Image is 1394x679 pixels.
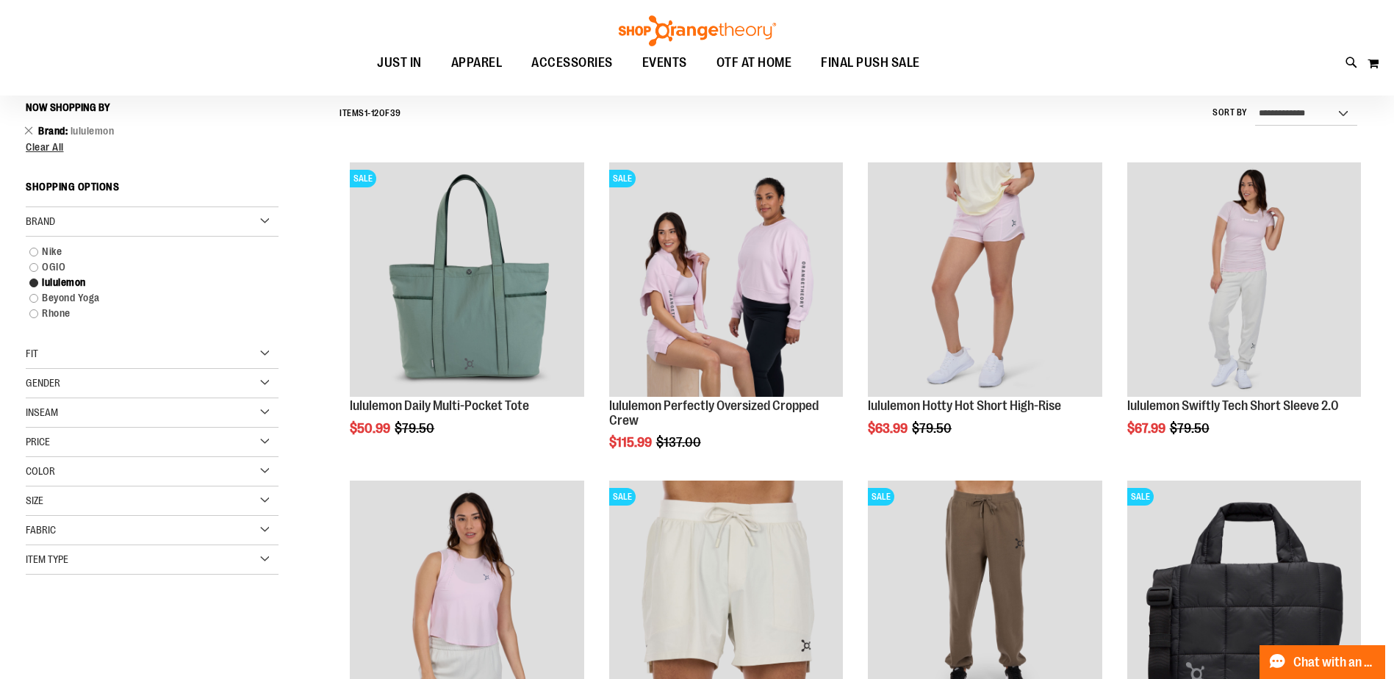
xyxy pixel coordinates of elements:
button: Now Shopping by [26,95,118,120]
span: $67.99 [1127,421,1168,436]
span: Inseam [26,406,58,418]
a: JUST IN [362,46,436,80]
span: OTF AT HOME [716,46,792,79]
span: Color [26,465,55,477]
span: Size [26,495,43,506]
a: lululemon [22,275,265,290]
a: lululemon Perfectly Oversized Cropped CrewSALE [609,162,843,398]
span: SALE [868,488,894,506]
a: Clear All [26,142,279,152]
img: Shop Orangetheory [617,15,778,46]
span: $79.50 [1170,421,1212,436]
span: $63.99 [868,421,910,436]
a: APPAREL [436,46,517,80]
div: product [861,155,1109,473]
a: lululemon Perfectly Oversized Cropped Crew [609,398,819,428]
span: $50.99 [350,421,392,436]
span: $137.00 [656,435,703,450]
span: APPAREL [451,46,503,79]
span: EVENTS [642,46,687,79]
div: product [602,155,850,487]
button: Chat with an Expert [1260,645,1386,679]
a: Beyond Yoga [22,290,265,306]
span: Fabric [26,524,56,536]
span: Gender [26,377,60,389]
span: Chat with an Expert [1293,655,1376,669]
strong: Shopping Options [26,174,279,207]
img: lululemon Perfectly Oversized Cropped Crew [609,162,843,396]
a: OTF AT HOME [702,46,807,80]
span: 12 [371,108,379,118]
span: lululemon [71,125,115,137]
h2: Items - of [339,102,401,125]
a: EVENTS [628,46,702,80]
span: $79.50 [395,421,436,436]
label: Sort By [1212,107,1248,119]
span: Clear All [26,141,64,153]
span: Fit [26,348,38,359]
img: lululemon Hotty Hot Short High-Rise [868,162,1102,396]
span: SALE [350,170,376,187]
span: JUST IN [377,46,422,79]
a: lululemon Daily Multi-Pocket ToteSALE [350,162,583,398]
a: lululemon Hotty Hot Short High-Rise [868,162,1102,398]
div: product [1120,155,1368,473]
a: Rhone [22,306,265,321]
span: Item Type [26,553,68,565]
span: 1 [364,108,368,118]
span: ACCESSORIES [531,46,613,79]
a: lululemon Swiftly Tech Short Sleeve 2.0 [1127,398,1339,413]
span: SALE [609,488,636,506]
span: $115.99 [609,435,654,450]
a: lululemon Hotty Hot Short High-Rise [868,398,1061,413]
a: OGIO [22,259,265,275]
span: Price [26,436,50,448]
img: lululemon Daily Multi-Pocket Tote [350,162,583,396]
a: FINAL PUSH SALE [806,46,935,79]
span: 39 [390,108,401,118]
a: lululemon Swiftly Tech Short Sleeve 2.0 [1127,162,1361,398]
span: FINAL PUSH SALE [821,46,920,79]
a: Nike [22,244,265,259]
span: Brand [38,125,71,137]
span: Brand [26,215,55,227]
span: $79.50 [912,421,954,436]
div: product [342,155,591,473]
a: ACCESSORIES [517,46,628,80]
a: lululemon Daily Multi-Pocket Tote [350,398,529,413]
img: lululemon Swiftly Tech Short Sleeve 2.0 [1127,162,1361,396]
span: SALE [1127,488,1154,506]
span: SALE [609,170,636,187]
